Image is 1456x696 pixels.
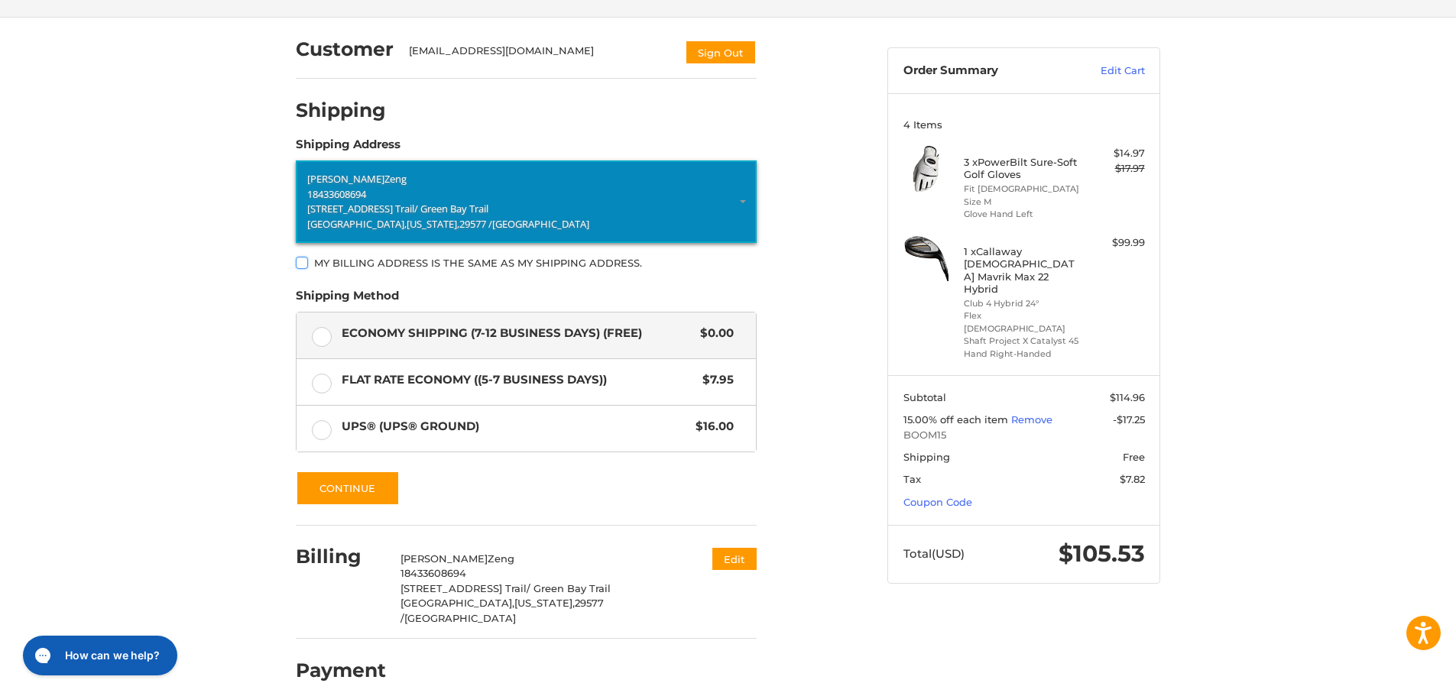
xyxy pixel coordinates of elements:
iframe: Google Customer Reviews [1330,655,1456,696]
div: $99.99 [1085,235,1145,251]
li: Size M [964,196,1081,209]
a: Remove [1011,413,1052,426]
span: / Green Bay Trail [527,582,611,594]
span: / Green Bay Trail [414,202,488,215]
div: [EMAIL_ADDRESS][DOMAIN_NAME] [409,44,670,65]
span: [PERSON_NAME] [307,172,384,186]
span: Economy Shipping (7-12 Business Days) (Free) [342,325,693,342]
span: 18433608694 [307,187,366,201]
li: Glove Hand Left [964,208,1081,221]
span: Total (USD) [903,546,965,561]
span: 29577 / [459,217,492,231]
li: Flex [DEMOGRAPHIC_DATA] [964,309,1081,335]
a: Enter or select a different address [296,160,757,243]
span: $7.95 [695,371,734,389]
a: Coupon Code [903,496,972,508]
span: 18433608694 [400,567,466,579]
li: Hand Right-Handed [964,348,1081,361]
span: [GEOGRAPHIC_DATA] [404,612,516,624]
h2: Customer [296,37,394,61]
button: Continue [296,471,400,506]
span: Tax [903,473,921,485]
span: 15.00% off each item [903,413,1011,426]
legend: Shipping Method [296,287,399,312]
h2: Payment [296,659,386,682]
li: Fit [DEMOGRAPHIC_DATA] [964,183,1081,196]
span: [GEOGRAPHIC_DATA] [492,217,589,231]
h2: Billing [296,545,385,568]
span: Subtotal [903,391,946,403]
h3: 4 Items [903,118,1145,131]
li: Shaft Project X Catalyst 45 [964,335,1081,348]
span: -$17.25 [1113,413,1145,426]
span: [US_STATE], [514,597,575,609]
span: [PERSON_NAME] [400,552,488,565]
span: Flat Rate Economy ((5-7 Business Days)) [342,371,696,389]
span: UPS® (UPS® Ground) [342,418,689,435]
span: $0.00 [692,325,734,342]
span: Shipping [903,451,950,463]
h3: Order Summary [903,63,1068,79]
legend: Shipping Address [296,136,400,160]
h2: Shipping [296,99,386,122]
li: Club 4 Hybrid 24° [964,297,1081,310]
span: [STREET_ADDRESS] Trail [307,202,414,215]
span: $7.82 [1120,473,1145,485]
span: Free [1123,451,1145,463]
span: [GEOGRAPHIC_DATA], [400,597,514,609]
span: 29577 / [400,597,604,624]
button: Sign Out [685,40,757,65]
span: $105.53 [1059,539,1145,568]
span: $16.00 [688,418,734,435]
div: $14.97 [1085,146,1145,161]
span: [STREET_ADDRESS] Trail [400,582,527,594]
span: Zeng [384,172,407,186]
span: [GEOGRAPHIC_DATA], [307,217,407,231]
span: BOOM15 [903,428,1145,443]
a: Edit Cart [1068,63,1145,79]
span: [US_STATE], [407,217,459,231]
span: $114.96 [1110,391,1145,403]
label: My billing address is the same as my shipping address. [296,257,757,269]
div: $17.97 [1085,161,1145,176]
span: Zeng [488,552,514,565]
button: Edit [712,548,757,570]
iframe: Gorgias live chat messenger [15,630,182,681]
h4: 1 x Callaway [DEMOGRAPHIC_DATA] Mavrik Max 22 Hybrid [964,245,1081,295]
h4: 3 x PowerBilt Sure-Soft Golf Gloves [964,156,1081,181]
